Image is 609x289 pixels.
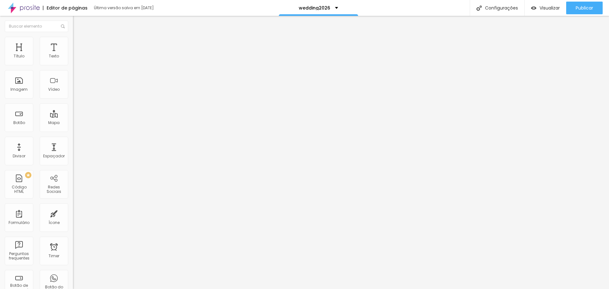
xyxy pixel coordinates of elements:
button: Visualizar [525,2,566,14]
img: view-1.svg [531,5,536,11]
iframe: Editor [73,16,609,289]
div: Ícone [49,220,60,225]
img: Icone [61,24,65,28]
div: Botão [13,121,25,125]
div: Divisor [13,154,25,158]
div: Título [14,54,24,58]
div: Espaçador [43,154,65,158]
div: Última versão salva em [DATE] [94,6,167,10]
p: wedding2026 [299,6,330,10]
div: Formulário [9,220,29,225]
img: Icone [476,5,482,11]
button: Publicar [566,2,603,14]
div: Perguntas frequentes [6,252,31,261]
span: Publicar [576,5,593,10]
div: Editor de páginas [43,6,88,10]
span: Visualizar [540,5,560,10]
div: Texto [49,54,59,58]
div: Vídeo [48,87,60,92]
div: Timer [49,254,59,258]
div: Código HTML [6,185,31,194]
div: Mapa [48,121,60,125]
div: Redes Sociais [41,185,66,194]
div: Imagem [10,87,28,92]
input: Buscar elemento [5,21,68,32]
